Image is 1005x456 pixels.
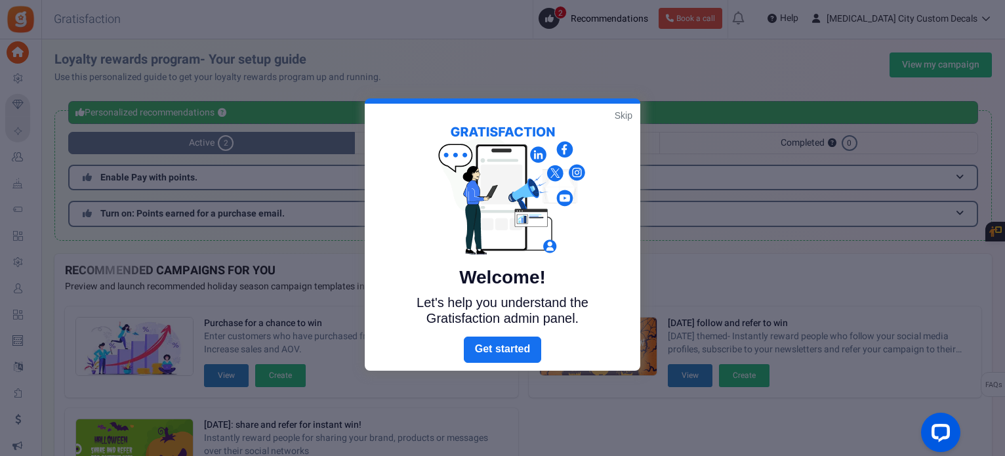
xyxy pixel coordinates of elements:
a: Skip [615,109,632,122]
p: Let's help you understand the Gratisfaction admin panel. [394,295,611,326]
a: Next [464,337,541,363]
h5: Welcome! [394,267,611,288]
